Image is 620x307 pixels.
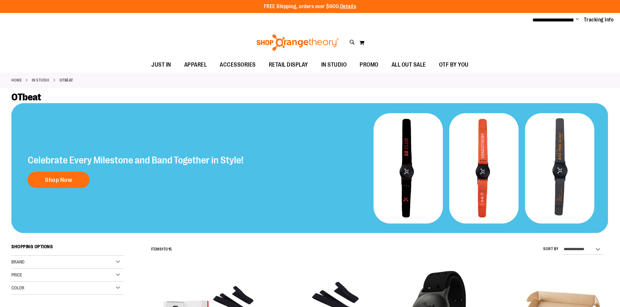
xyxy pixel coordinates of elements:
span: ALL OUT SALE [392,58,426,72]
span: Brand [11,259,24,264]
span: 15 [168,247,172,251]
a: Shop Now [28,172,90,188]
span: Price [11,272,22,277]
span: Shop Now [45,176,72,183]
p: FREE Shipping, orders over $600. [264,3,356,10]
label: Sort By [543,246,559,252]
span: Color [11,285,24,290]
span: OTbeat [11,92,41,103]
a: IN STUDIO [32,77,50,83]
strong: OTbeat [60,77,73,83]
span: JUST IN [151,58,171,72]
span: 1 [162,247,163,251]
strong: Shopping Options [11,241,124,256]
span: OTF BY YOU [439,58,469,72]
span: ACCESSORIES [220,58,256,72]
span: PROMO [360,58,379,72]
span: APPAREL [184,58,207,72]
button: Account menu [576,17,579,23]
span: IN STUDIO [321,58,347,72]
a: Details [340,4,356,9]
h2: Celebrate Every Milestone and Band Together in Style! [28,155,243,165]
a: Home [11,77,22,83]
a: Tracking Info [584,16,614,23]
span: RETAIL DISPLAY [269,58,308,72]
img: Shop Orangetheory [255,34,340,51]
h2: Items to [151,244,172,254]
